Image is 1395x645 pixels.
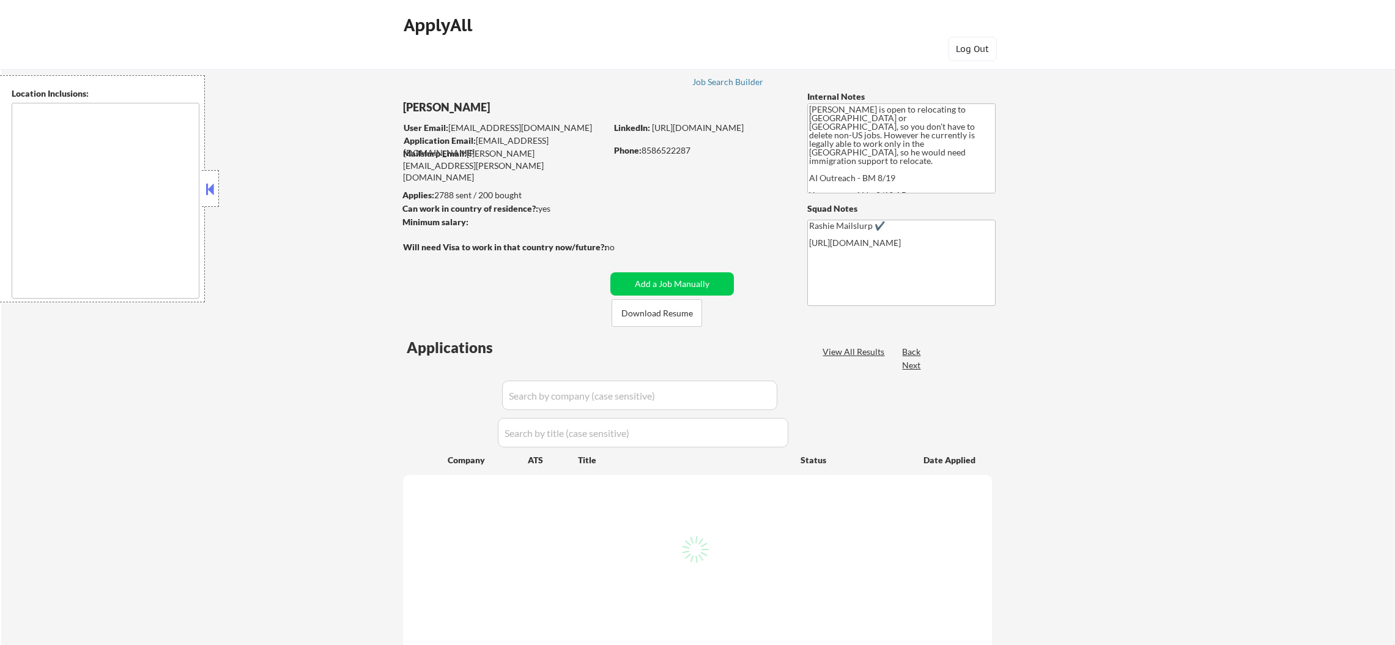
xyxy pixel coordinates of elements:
div: 8586522287 [614,144,787,157]
button: Log Out [948,37,997,61]
input: Search by company (case sensitive) [502,381,777,410]
strong: Will need Visa to work in that country now/future?: [403,242,607,252]
div: [PERSON_NAME] [403,100,654,115]
div: Job Search Builder [692,78,764,86]
div: Back [902,346,922,358]
div: Company [448,454,528,466]
div: Next [902,359,922,371]
div: Location Inclusions: [12,88,200,100]
strong: User Email: [404,122,448,133]
strong: Can work in country of residence?: [402,203,538,214]
strong: Mailslurp Email: [403,148,467,158]
strong: LinkedIn: [614,122,650,133]
strong: Minimum salary: [402,217,468,227]
a: [URL][DOMAIN_NAME] [652,122,744,133]
div: Internal Notes [807,91,996,103]
div: Applications [407,340,528,355]
div: Squad Notes [807,203,996,215]
button: Add a Job Manually [610,272,734,296]
div: Title [578,454,789,466]
div: ATS [528,454,578,466]
div: yes [402,203,602,215]
div: [PERSON_NAME][EMAIL_ADDRESS][PERSON_NAME][DOMAIN_NAME] [403,147,606,184]
button: Download Resume [612,299,702,327]
div: [EMAIL_ADDRESS][DOMAIN_NAME] [404,135,606,158]
div: Date Applied [923,454,977,466]
div: ApplyAll [404,15,476,35]
strong: Application Email: [404,135,476,146]
div: 2788 sent / 200 bought [402,189,606,201]
strong: Phone: [614,145,642,155]
div: no [605,241,640,253]
strong: Applies: [402,190,434,200]
div: Status [801,449,906,471]
input: Search by title (case sensitive) [498,418,788,447]
div: [EMAIL_ADDRESS][DOMAIN_NAME] [404,122,606,134]
div: View All Results [823,346,888,358]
